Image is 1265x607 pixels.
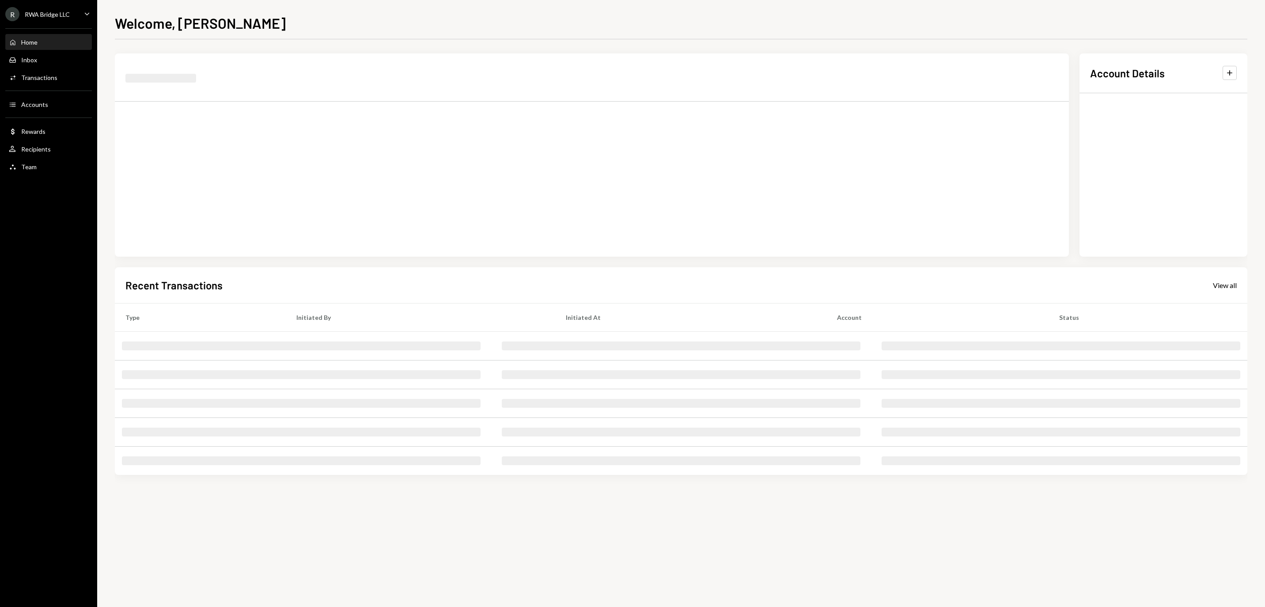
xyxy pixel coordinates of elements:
[5,141,92,157] a: Recipients
[21,74,57,81] div: Transactions
[286,303,555,331] th: Initiated By
[5,52,92,68] a: Inbox
[1049,303,1247,331] th: Status
[555,303,826,331] th: Initiated At
[21,163,37,171] div: Team
[115,303,286,331] th: Type
[21,128,45,135] div: Rewards
[1213,280,1237,290] a: View all
[21,56,37,64] div: Inbox
[5,69,92,85] a: Transactions
[5,7,19,21] div: R
[5,123,92,139] a: Rewards
[21,38,38,46] div: Home
[21,101,48,108] div: Accounts
[1090,66,1165,80] h2: Account Details
[25,11,70,18] div: RWA Bridge LLC
[125,278,223,292] h2: Recent Transactions
[115,14,286,32] h1: Welcome, [PERSON_NAME]
[5,34,92,50] a: Home
[1213,281,1237,290] div: View all
[826,303,1049,331] th: Account
[21,145,51,153] div: Recipients
[5,96,92,112] a: Accounts
[5,159,92,175] a: Team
